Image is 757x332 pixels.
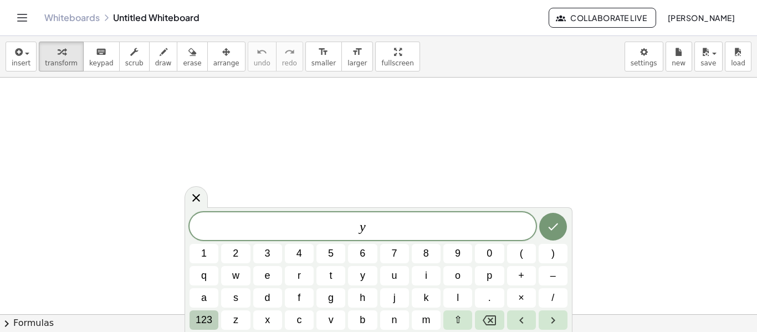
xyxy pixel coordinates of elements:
button: Fraction [539,288,567,308]
button: Minus [539,266,567,285]
span: insert [12,59,30,67]
span: load [731,59,745,67]
button: i [412,266,441,285]
span: fullscreen [381,59,413,67]
button: v [316,310,345,330]
button: draw [149,42,178,71]
button: y [348,266,377,285]
span: w [232,268,239,283]
button: h [348,288,377,308]
button: new [666,42,692,71]
span: . [488,290,491,305]
span: transform [45,59,78,67]
button: transform [39,42,84,71]
button: g [316,288,345,308]
button: c [285,310,314,330]
span: k [423,290,428,305]
span: 5 [328,246,334,261]
span: erase [183,59,201,67]
button: 1 [190,244,218,263]
span: v [329,313,334,328]
span: 6 [360,246,365,261]
span: g [328,290,334,305]
span: undo [254,59,270,67]
button: undoundo [248,42,277,71]
span: t [330,268,333,283]
span: ) [551,246,555,261]
button: 9 [443,244,472,263]
button: [PERSON_NAME] [658,8,744,28]
span: h [360,290,365,305]
span: 9 [455,246,461,261]
button: 4 [285,244,314,263]
button: m [412,310,441,330]
i: format_size [318,45,329,59]
button: r [285,266,314,285]
span: – [550,268,556,283]
button: save [694,42,723,71]
button: erase [177,42,207,71]
button: s [221,288,250,308]
span: f [298,290,300,305]
button: l [443,288,472,308]
span: settings [631,59,657,67]
button: b [348,310,377,330]
button: fullscreen [375,42,420,71]
button: 3 [253,244,282,263]
button: q [190,266,218,285]
button: x [253,310,282,330]
button: Times [507,288,536,308]
button: o [443,266,472,285]
button: Backspace [475,310,504,330]
button: redoredo [276,42,303,71]
span: save [700,59,716,67]
span: r [298,268,301,283]
span: z [233,313,238,328]
button: Right arrow [539,310,567,330]
button: format_sizelarger [341,42,373,71]
button: keyboardkeypad [83,42,120,71]
span: 7 [392,246,397,261]
span: j [393,290,396,305]
span: l [457,290,459,305]
button: settings [625,42,663,71]
span: p [487,268,492,283]
button: 0 [475,244,504,263]
button: z [221,310,250,330]
button: t [316,266,345,285]
span: d [265,290,270,305]
span: draw [155,59,172,67]
button: e [253,266,282,285]
span: scrub [125,59,144,67]
span: [PERSON_NAME] [667,13,735,23]
span: u [392,268,397,283]
button: format_sizesmaller [305,42,342,71]
span: Collaborate Live [558,13,647,23]
i: undo [257,45,267,59]
button: 5 [316,244,345,263]
span: s [233,290,238,305]
i: format_size [352,45,362,59]
button: d [253,288,282,308]
span: 123 [196,313,212,328]
button: . [475,288,504,308]
a: Whiteboards [44,12,100,23]
span: n [392,313,397,328]
i: keyboard [96,45,106,59]
span: o [455,268,461,283]
span: keypad [89,59,114,67]
span: 2 [233,246,238,261]
button: ( [507,244,536,263]
button: j [380,288,409,308]
span: b [360,313,365,328]
button: p [475,266,504,285]
button: Collaborate Live [549,8,656,28]
button: load [725,42,751,71]
span: a [201,290,207,305]
button: scrub [119,42,150,71]
var: y [360,219,366,234]
span: larger [347,59,367,67]
span: x [265,313,270,328]
button: 6 [348,244,377,263]
span: smaller [311,59,336,67]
